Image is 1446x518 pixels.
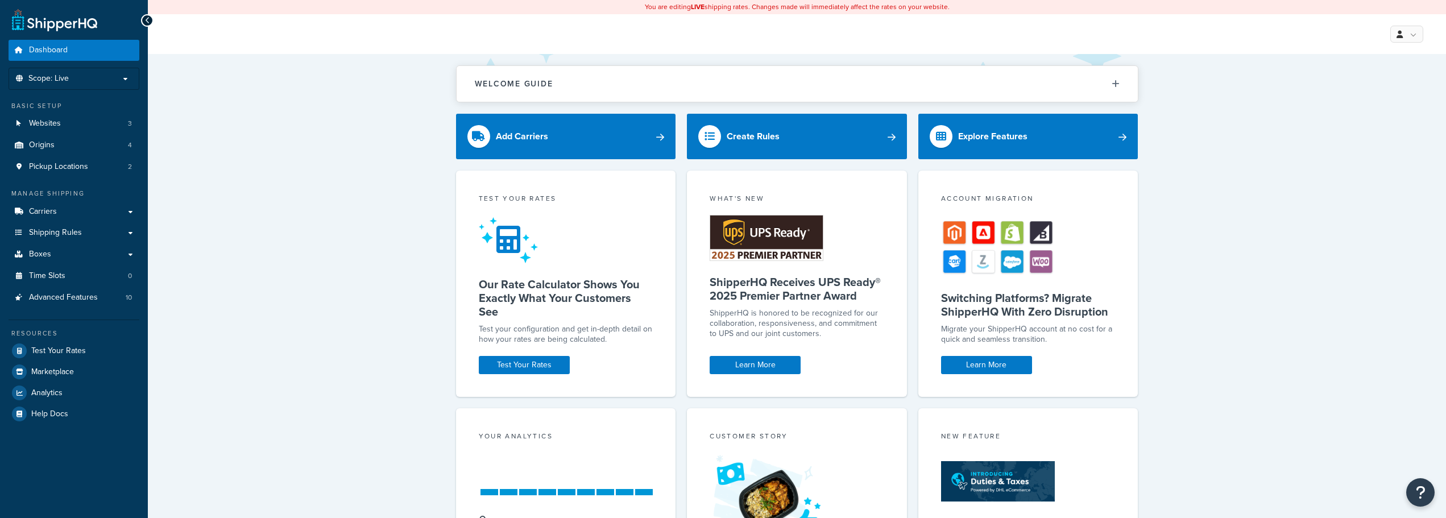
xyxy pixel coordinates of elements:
a: Add Carriers [456,114,676,159]
span: Marketplace [31,367,74,377]
div: Explore Features [958,129,1027,144]
div: Resources [9,329,139,338]
div: What's New [710,193,884,206]
h5: Our Rate Calculator Shows You Exactly What Your Customers See [479,277,653,318]
span: Pickup Locations [29,162,88,172]
div: Customer Story [710,431,884,444]
a: Test Your Rates [479,356,570,374]
div: Manage Shipping [9,189,139,198]
div: Test your configuration and get in-depth detail on how your rates are being calculated. [479,324,653,345]
span: Scope: Live [28,74,69,84]
span: Test Your Rates [31,346,86,356]
button: Open Resource Center [1406,478,1435,507]
a: Origins4 [9,135,139,156]
a: Dashboard [9,40,139,61]
a: Websites3 [9,113,139,134]
span: 4 [128,140,132,150]
div: Your Analytics [479,431,653,444]
h2: Welcome Guide [475,80,553,88]
a: Analytics [9,383,139,403]
a: Marketplace [9,362,139,382]
div: Basic Setup [9,101,139,111]
span: Boxes [29,250,51,259]
a: Create Rules [687,114,907,159]
span: Dashboard [29,45,68,55]
li: Pickup Locations [9,156,139,177]
button: Welcome Guide [457,66,1138,102]
h5: ShipperHQ Receives UPS Ready® 2025 Premier Partner Award [710,275,884,302]
div: Account Migration [941,193,1116,206]
span: Time Slots [29,271,65,281]
li: Websites [9,113,139,134]
li: Origins [9,135,139,156]
div: New Feature [941,431,1116,444]
li: Time Slots [9,266,139,287]
span: 3 [128,119,132,129]
span: 10 [126,293,132,302]
span: 0 [128,271,132,281]
a: Shipping Rules [9,222,139,243]
span: Advanced Features [29,293,98,302]
a: Time Slots0 [9,266,139,287]
div: Create Rules [727,129,780,144]
div: Test your rates [479,193,653,206]
p: ShipperHQ is honored to be recognized for our collaboration, responsiveness, and commitment to UP... [710,308,884,339]
div: Add Carriers [496,129,548,144]
span: Carriers [29,207,57,217]
span: Analytics [31,388,63,398]
a: Learn More [710,356,801,374]
span: Websites [29,119,61,129]
div: Migrate your ShipperHQ account at no cost for a quick and seamless transition. [941,324,1116,345]
li: Advanced Features [9,287,139,308]
span: Shipping Rules [29,228,82,238]
a: Carriers [9,201,139,222]
a: Advanced Features10 [9,287,139,308]
a: Test Your Rates [9,341,139,361]
a: Pickup Locations2 [9,156,139,177]
a: Explore Features [918,114,1138,159]
a: Learn More [941,356,1032,374]
a: Help Docs [9,404,139,424]
a: Boxes [9,244,139,265]
h5: Switching Platforms? Migrate ShipperHQ With Zero Disruption [941,291,1116,318]
span: Help Docs [31,409,68,419]
b: LIVE [691,2,705,12]
span: Origins [29,140,55,150]
span: 2 [128,162,132,172]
